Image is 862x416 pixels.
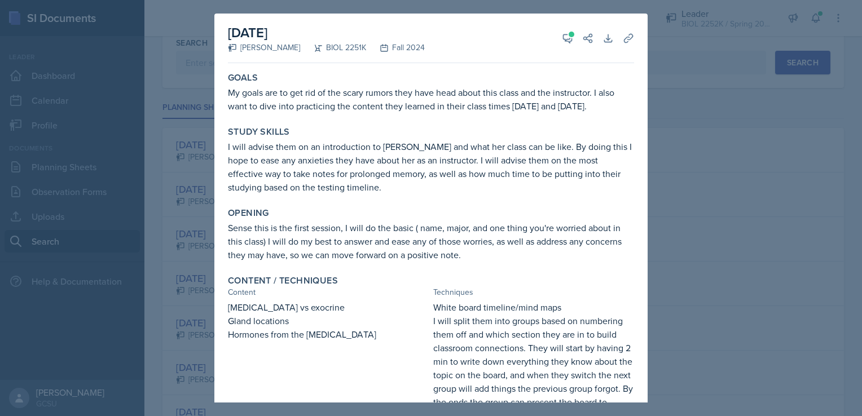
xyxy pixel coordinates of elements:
[433,300,634,314] p: White board timeline/mind maps
[228,140,634,194] p: I will advise them on an introduction to [PERSON_NAME] and what her class can be like. By doing t...
[228,328,429,341] p: Hormones from the [MEDICAL_DATA]
[228,86,634,113] p: My goals are to get rid of the scary rumors they have head about this class and the instructor. I...
[300,42,366,54] div: BIOL 2251K
[228,286,429,298] div: Content
[228,314,429,328] p: Gland locations
[228,207,269,219] label: Opening
[228,72,258,83] label: Goals
[228,126,290,138] label: Study Skills
[228,42,300,54] div: [PERSON_NAME]
[228,300,429,314] p: [MEDICAL_DATA] vs exocrine
[228,23,425,43] h2: [DATE]
[228,275,338,286] label: Content / Techniques
[433,286,634,298] div: Techniques
[228,221,634,262] p: Sense this is the first session, I will do the basic ( name, major, and one thing you're worried ...
[366,42,425,54] div: Fall 2024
